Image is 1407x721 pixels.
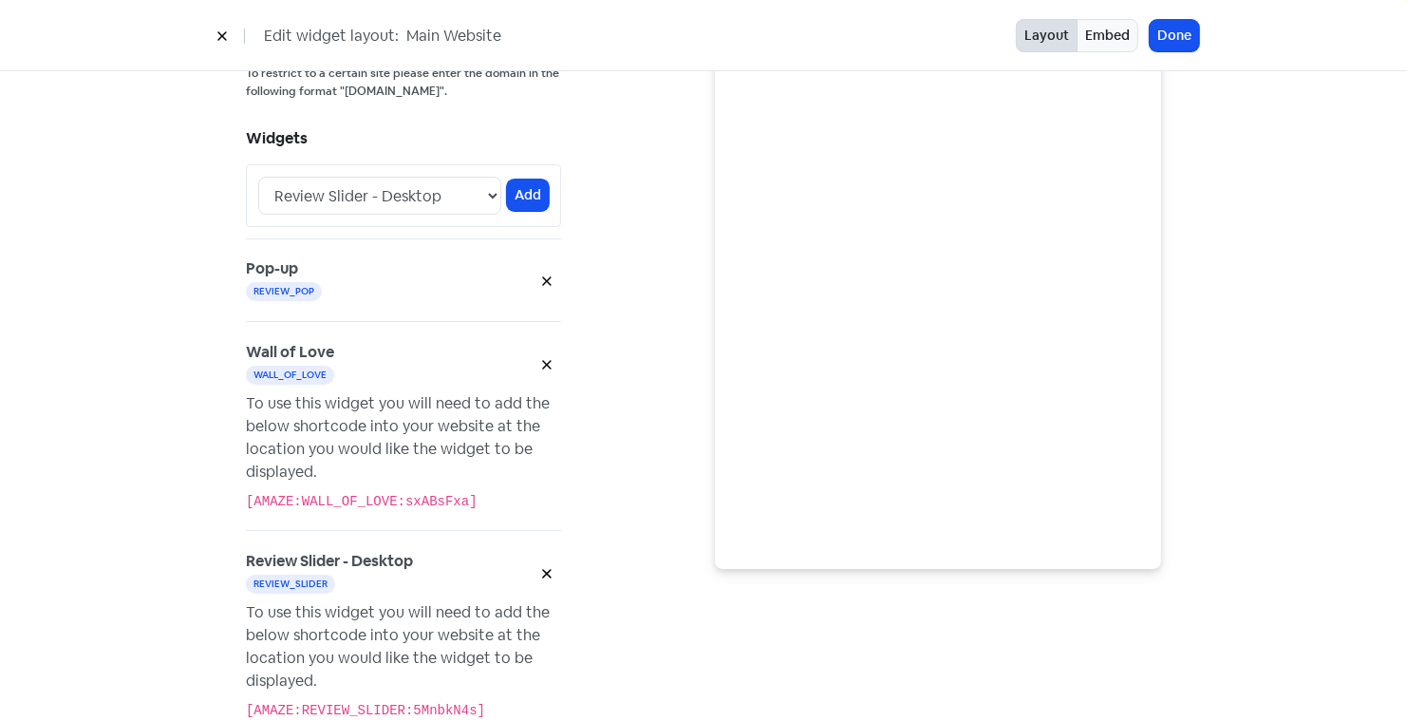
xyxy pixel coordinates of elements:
[246,47,561,101] small: Leave blank to allow on any domain. To restrict to a certain site please enter the domain in the ...
[507,180,549,211] button: Add
[246,551,413,571] b: Review Slider - Desktop
[246,601,561,693] div: To use this widget you will need to add the below shortcode into your website at the location you...
[1077,19,1138,52] button: Embed
[246,258,298,278] b: Pop-up
[246,282,322,301] div: review_pop
[1150,20,1199,51] button: Done
[264,25,399,47] span: Edit widget layout:
[246,575,335,594] div: review_slider
[246,124,561,153] h5: Widgets
[1016,19,1078,52] button: Layout
[246,703,485,718] code: [AMAZE:REVIEW_SLIDER:5MnbkN4s]
[246,366,334,385] div: wall_of_love
[246,392,561,484] div: To use this widget you will need to add the below shortcode into your website at the location you...
[246,342,334,362] b: Wall of Love
[246,494,478,509] code: [AMAZE:WALL_OF_LOVE:sxABsFxa]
